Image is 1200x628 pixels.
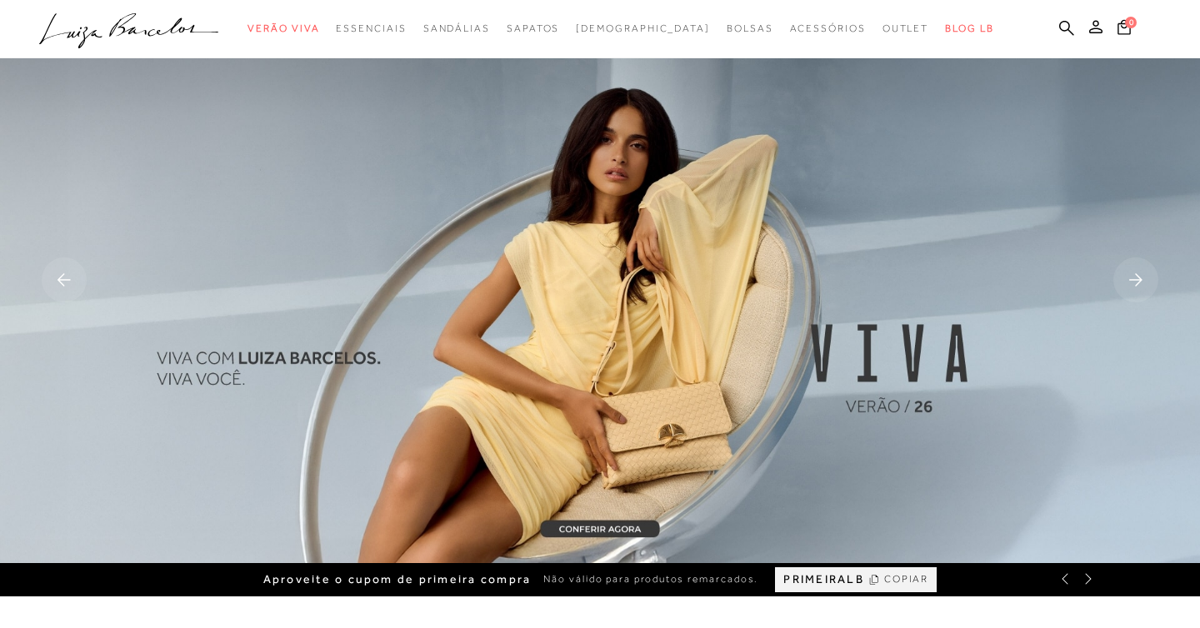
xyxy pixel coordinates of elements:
span: Sapatos [507,22,559,34]
a: noSubCategoriesText [576,13,710,44]
a: noSubCategoriesText [882,13,929,44]
button: 0 [1112,18,1136,41]
span: PRIMEIRALB [783,572,863,586]
a: BLOG LB [945,13,993,44]
span: Outlet [882,22,929,34]
span: [DEMOGRAPHIC_DATA] [576,22,710,34]
span: 0 [1125,17,1137,28]
a: noSubCategoriesText [247,13,319,44]
span: Sandálias [423,22,490,34]
span: BLOG LB [945,22,993,34]
span: Essenciais [336,22,406,34]
span: Bolsas [727,22,773,34]
a: noSubCategoriesText [790,13,866,44]
a: noSubCategoriesText [336,13,406,44]
span: Acessórios [790,22,866,34]
span: Aproveite o cupom de primeira compra [263,572,532,586]
span: Verão Viva [247,22,319,34]
a: noSubCategoriesText [507,13,559,44]
span: COPIAR [884,571,929,587]
a: noSubCategoriesText [423,13,490,44]
span: Não válido para produtos remarcados. [543,572,758,586]
a: noSubCategoriesText [727,13,773,44]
